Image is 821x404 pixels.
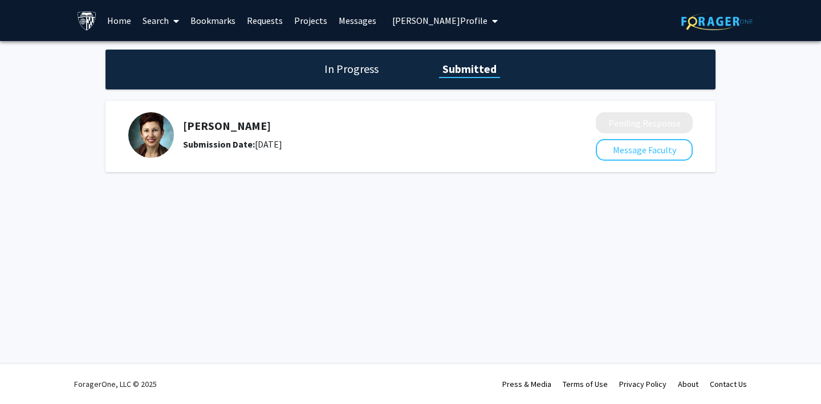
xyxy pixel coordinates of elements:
[321,61,382,77] h1: In Progress
[183,119,535,133] h5: [PERSON_NAME]
[619,379,666,389] a: Privacy Policy
[137,1,185,40] a: Search
[392,15,487,26] span: [PERSON_NAME] Profile
[502,379,551,389] a: Press & Media
[596,144,693,156] a: Message Faculty
[333,1,382,40] a: Messages
[183,137,535,151] div: [DATE]
[563,379,608,389] a: Terms of Use
[288,1,333,40] a: Projects
[678,379,698,389] a: About
[596,112,693,133] button: Pending Response
[128,112,174,158] img: Profile Picture
[77,11,97,31] img: Johns Hopkins University Logo
[596,139,693,161] button: Message Faculty
[439,61,500,77] h1: Submitted
[241,1,288,40] a: Requests
[183,138,255,150] b: Submission Date:
[681,13,753,30] img: ForagerOne Logo
[9,353,48,395] iframe: Chat
[101,1,137,40] a: Home
[74,364,157,404] div: ForagerOne, LLC © 2025
[710,379,747,389] a: Contact Us
[185,1,241,40] a: Bookmarks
